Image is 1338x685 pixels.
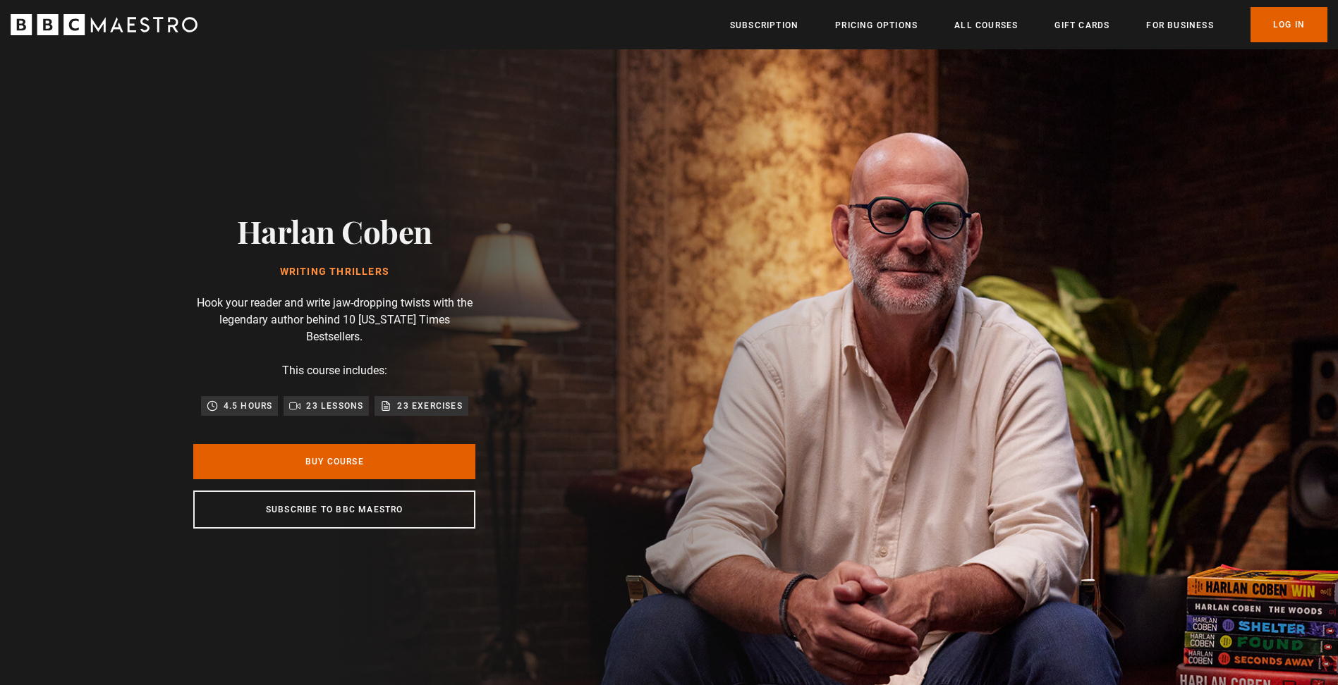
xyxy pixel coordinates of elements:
[954,18,1018,32] a: All Courses
[306,399,363,413] p: 23 lessons
[397,399,462,413] p: 23 exercises
[237,266,432,278] h1: Writing Thrillers
[835,18,918,32] a: Pricing Options
[730,18,798,32] a: Subscription
[193,490,475,529] a: Subscribe to BBC Maestro
[193,295,475,345] p: Hook your reader and write jaw-dropping twists with the legendary author behind 10 [US_STATE] Tim...
[193,444,475,479] a: Buy Course
[730,7,1327,42] nav: Primary
[1251,7,1327,42] a: Log In
[11,14,197,35] svg: BBC Maestro
[224,399,273,413] p: 4.5 hours
[237,213,432,249] h2: Harlan Coben
[282,362,387,379] p: This course includes:
[1054,18,1109,32] a: Gift Cards
[1146,18,1213,32] a: For business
